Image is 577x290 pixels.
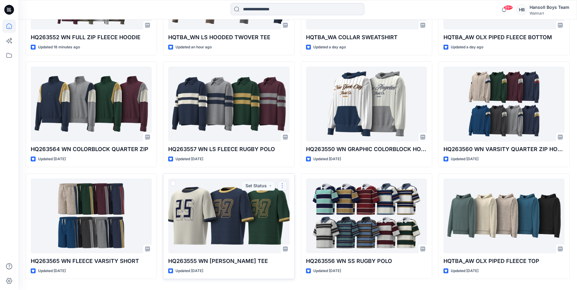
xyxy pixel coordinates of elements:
[306,178,427,253] a: HQ263556 WN SS RUGBY POLO
[168,178,289,253] a: HQ263555 WN SS RINGER TEE
[168,33,289,42] p: HQTBA_WN LS HOODED TWOVER TEE
[31,145,152,154] p: HQ263564 WN COLORBLOCK QUARTER ZIP
[451,268,478,274] p: Updated [DATE]
[176,44,212,50] p: Updated an hour ago
[313,44,346,50] p: Updated a day ago
[313,268,341,274] p: Updated [DATE]
[504,5,513,10] span: 99+
[516,4,527,15] div: HB
[530,11,569,16] div: Walmart
[306,257,427,265] p: HQ263556 WN SS RUGBY POLO
[176,268,203,274] p: Updated [DATE]
[31,257,152,265] p: HQ263565 WN FLEECE VARSITY SHORT
[443,67,565,141] a: HQ263560 WN VARSITY QUARTER ZIP HOODIE
[38,44,80,50] p: Updated 18 minutes ago
[443,178,565,253] a: HQTBA_AW OLX PIPED FLEECE TOP
[168,67,289,141] a: HQ263557 WN LS FLEECE RUGBY POLO
[38,156,66,162] p: Updated [DATE]
[306,67,427,141] a: HQ263550 WN GRAPHIC COLORBLOCK HOODIE
[31,67,152,141] a: HQ263564 WN COLORBLOCK QUARTER ZIP
[168,145,289,154] p: HQ263557 WN LS FLEECE RUGBY POLO
[38,268,66,274] p: Updated [DATE]
[306,145,427,154] p: HQ263550 WN GRAPHIC COLORBLOCK HOODIE
[451,44,483,50] p: Updated a day ago
[176,156,203,162] p: Updated [DATE]
[306,33,427,42] p: HQTBA_WA COLLAR SWEATSHIRT
[31,33,152,42] p: HQ263552 WN FULL ZIP FLEECE HOODIE
[31,178,152,253] a: HQ263565 WN FLEECE VARSITY SHORT
[451,156,478,162] p: Updated [DATE]
[168,257,289,265] p: HQ263555 WN [PERSON_NAME] TEE
[530,4,569,11] div: Hansoll Boys Team
[313,156,341,162] p: Updated [DATE]
[443,33,565,42] p: HQTBA_AW OLX PIPED FLEECE BOTTOM
[443,257,565,265] p: HQTBA_AW OLX PIPED FLEECE TOP
[443,145,565,154] p: HQ263560 WN VARSITY QUARTER ZIP HOODIE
